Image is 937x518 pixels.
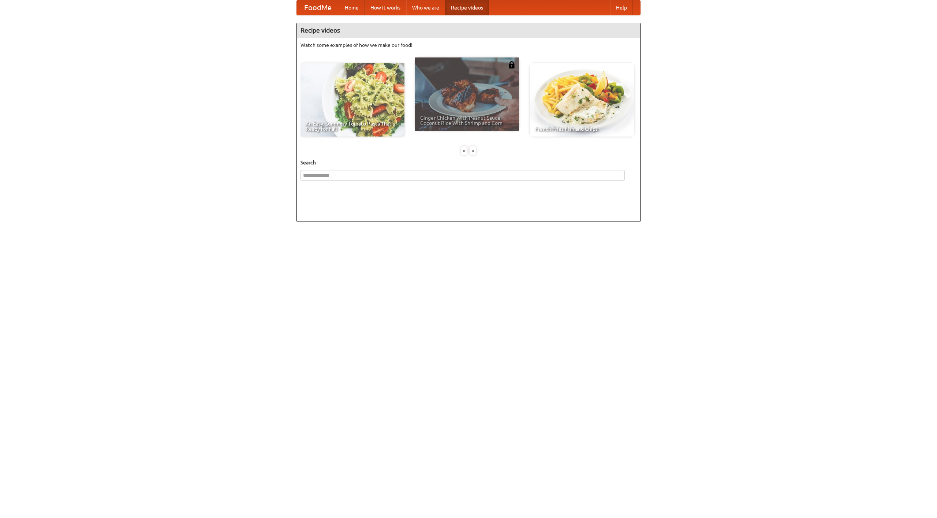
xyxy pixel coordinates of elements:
[297,23,640,38] h4: Recipe videos
[535,126,629,131] span: French Fries Fish and Chips
[306,121,399,131] span: An Easy, Summery Tomato Pasta That's Ready for Fall
[461,146,467,155] div: «
[445,0,489,15] a: Recipe videos
[530,63,634,137] a: French Fries Fish and Chips
[406,0,445,15] a: Who we are
[297,0,339,15] a: FoodMe
[610,0,633,15] a: Help
[339,0,365,15] a: Home
[365,0,406,15] a: How it works
[300,63,404,137] a: An Easy, Summery Tomato Pasta That's Ready for Fall
[300,159,637,166] h5: Search
[508,61,515,68] img: 483408.png
[300,41,637,49] p: Watch some examples of how we make our food!
[470,146,476,155] div: »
